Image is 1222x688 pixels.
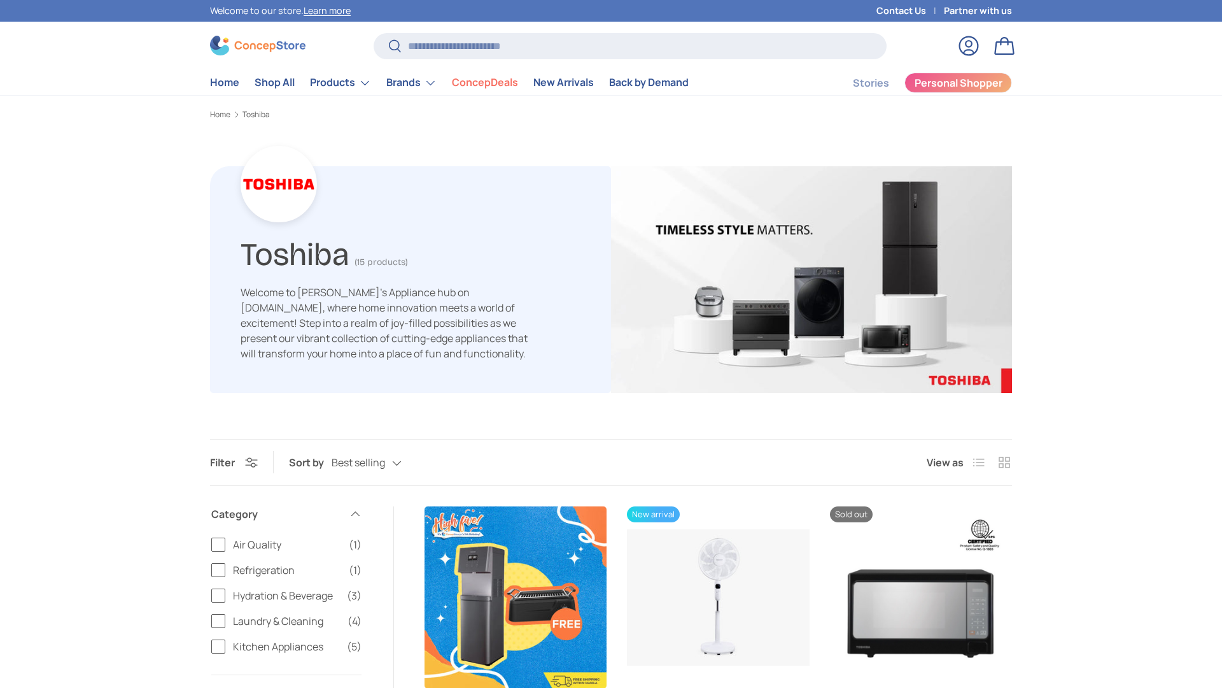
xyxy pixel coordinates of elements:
[242,111,270,118] a: Toshiba
[452,70,518,95] a: ConcepDeals
[210,70,239,95] a: Home
[347,588,362,603] span: (3)
[611,166,1012,393] img: Toshiba
[386,70,437,96] a: Brands
[310,70,371,96] a: Products
[233,613,340,629] span: Laundry & Cleaning
[853,71,889,96] a: Stories
[379,70,444,96] summary: Brands
[241,285,540,361] p: Welcome to [PERSON_NAME]'s Appliance hub on [DOMAIN_NAME], where home innovation meets a world of...
[233,563,341,578] span: Refrigeration
[876,4,944,18] a: Contact Us
[210,455,235,469] span: Filter
[533,70,594,95] a: New Arrivals
[233,639,339,654] span: Kitchen Appliances
[210,455,258,469] button: Filter
[915,78,1002,88] span: Personal Shopper
[349,563,362,578] span: (1)
[347,639,362,654] span: (5)
[627,506,680,522] span: New arrival
[233,588,339,603] span: Hydration & Beverage
[210,109,1012,120] nav: Breadcrumbs
[289,455,332,470] label: Sort by
[332,457,385,469] span: Best selling
[210,70,689,96] nav: Primary
[830,506,873,522] span: Sold out
[348,613,362,629] span: (4)
[210,4,351,18] p: Welcome to our store.
[233,537,341,552] span: Air Quality
[211,491,362,537] summary: Category
[304,4,351,17] a: Learn more
[904,73,1012,93] a: Personal Shopper
[944,4,1012,18] a: Partner with us
[927,455,964,470] span: View as
[355,257,408,268] span: (15 products)
[255,70,295,95] a: Shop All
[211,506,341,522] span: Category
[349,537,362,552] span: (1)
[332,452,427,474] button: Best selling
[241,231,349,273] h1: Toshiba
[210,111,230,118] a: Home
[302,70,379,96] summary: Products
[609,70,689,95] a: Back by Demand
[210,36,305,55] img: ConcepStore
[822,70,1012,96] nav: Secondary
